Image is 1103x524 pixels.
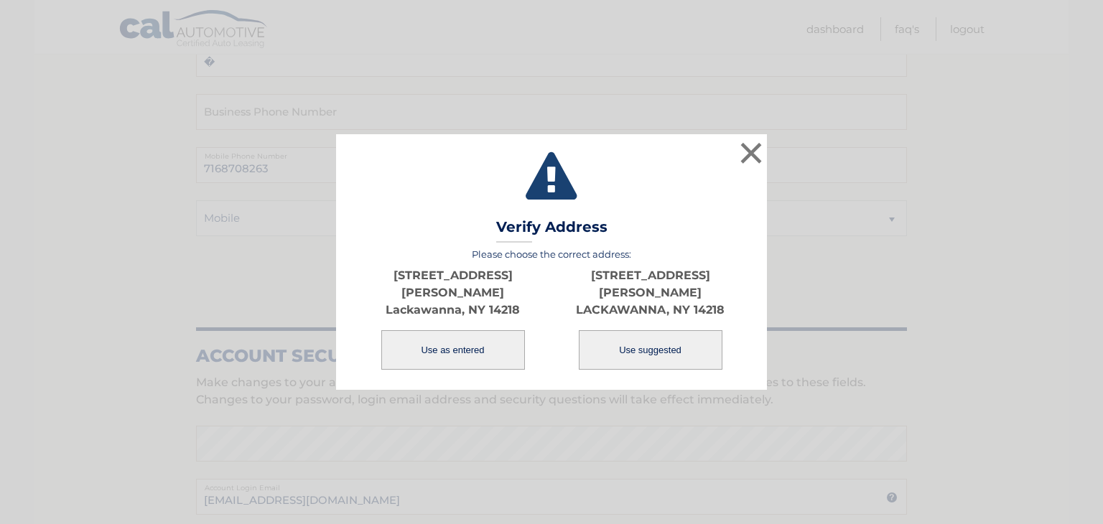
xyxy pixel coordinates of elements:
button: × [737,139,765,167]
p: [STREET_ADDRESS][PERSON_NAME] LACKAWANNA, NY 14218 [551,267,749,319]
button: Use suggested [579,330,722,370]
h3: Verify Address [496,218,608,243]
div: Please choose the correct address: [354,248,749,371]
p: [STREET_ADDRESS][PERSON_NAME] Lackawanna, NY 14218 [354,267,551,319]
button: Use as entered [381,330,525,370]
